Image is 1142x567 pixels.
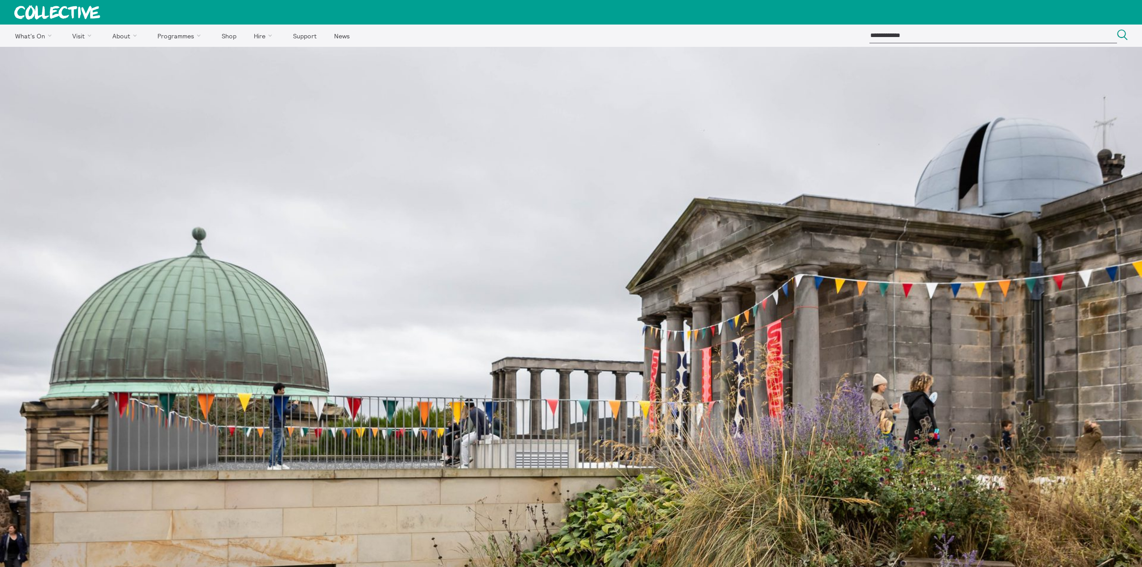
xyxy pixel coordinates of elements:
[150,25,212,47] a: Programmes
[285,25,324,47] a: Support
[214,25,244,47] a: Shop
[246,25,284,47] a: Hire
[7,25,63,47] a: What's On
[104,25,148,47] a: About
[65,25,103,47] a: Visit
[326,25,357,47] a: News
